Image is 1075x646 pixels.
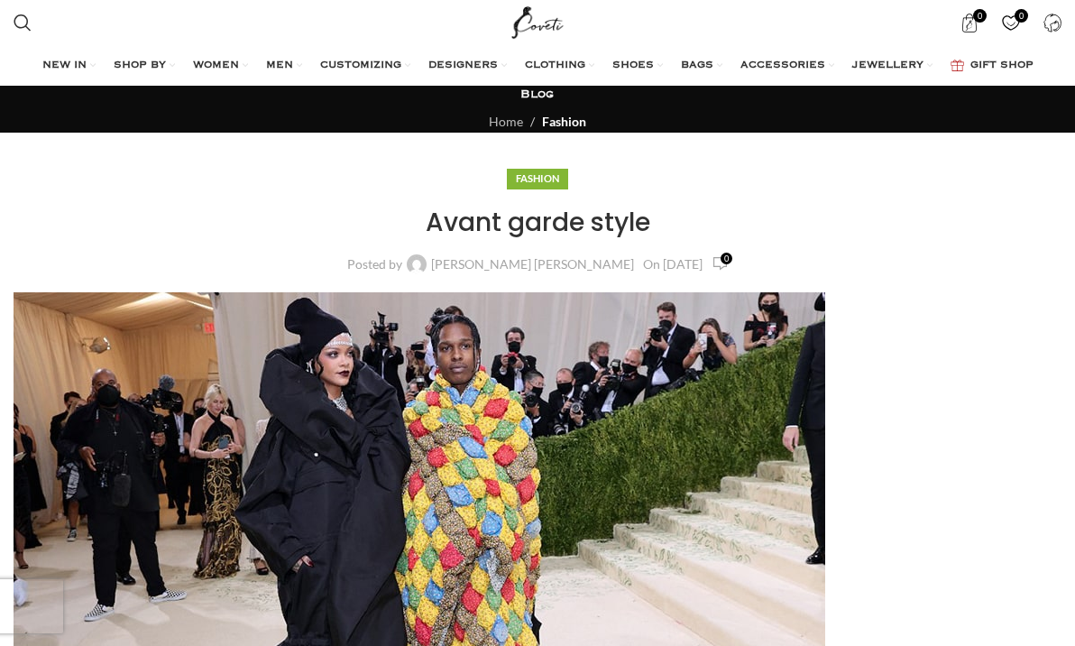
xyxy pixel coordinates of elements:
[1015,9,1028,23] span: 0
[612,48,663,84] a: SHOES
[973,9,987,23] span: 0
[681,48,722,84] a: BAGS
[852,59,923,73] span: JEWELLERY
[520,87,554,103] h3: Blog
[852,48,933,84] a: JEWELLERY
[320,59,401,73] span: CUSTOMIZING
[712,254,728,274] a: 0
[951,48,1034,84] a: GIFT SHOP
[542,114,586,129] a: Fashion
[489,114,523,129] a: Home
[266,48,302,84] a: MEN
[525,59,585,73] span: CLOTHING
[721,253,732,264] span: 0
[740,48,834,84] a: ACCESSORIES
[525,48,594,84] a: CLOTHING
[320,48,410,84] a: CUSTOMIZING
[42,48,96,84] a: NEW IN
[951,5,988,41] a: 0
[740,59,825,73] span: ACCESSORIES
[992,5,1029,41] div: My Wishlist
[951,60,964,71] img: GiftBag
[114,59,166,73] span: SHOP BY
[347,258,402,271] span: Posted by
[516,172,559,184] a: Fashion
[431,258,634,271] a: [PERSON_NAME] [PERSON_NAME]
[970,59,1034,73] span: GIFT SHOP
[5,48,1070,84] div: Main navigation
[5,5,41,41] a: Search
[428,48,507,84] a: DESIGNERS
[407,254,427,274] img: author-avatar
[14,205,1061,240] h1: Avant garde style
[643,256,703,272] time: On [DATE]
[681,59,713,73] span: BAGS
[42,59,87,73] span: NEW IN
[114,48,175,84] a: SHOP BY
[266,59,293,73] span: MEN
[508,14,568,29] a: Site logo
[428,59,498,73] span: DESIGNERS
[193,59,239,73] span: WOMEN
[992,5,1029,41] a: 0
[612,59,654,73] span: SHOES
[193,48,248,84] a: WOMEN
